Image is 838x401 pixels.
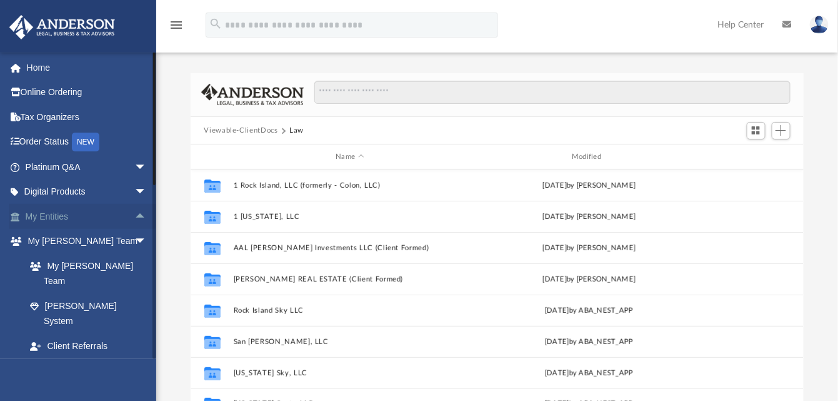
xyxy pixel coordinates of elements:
[472,180,706,191] div: [DATE] by [PERSON_NAME]
[169,18,184,33] i: menu
[772,122,791,140] button: Add
[9,80,166,105] a: Online Ordering
[134,358,159,384] span: arrow_drop_down
[233,213,467,221] button: 1 [US_STATE], LLC
[196,151,227,163] div: id
[9,358,159,383] a: My Documentsarrow_drop_down
[233,275,467,283] button: [PERSON_NAME] REAL ESTATE (Client Formed)
[9,129,166,155] a: Order StatusNEW
[711,151,799,163] div: id
[472,211,706,223] div: [DATE] by [PERSON_NAME]
[472,305,706,317] div: [DATE] by ABA_NEST_APP
[9,155,166,180] a: Platinum Q&Aarrow_drop_down
[204,125,277,136] button: Viewable-ClientDocs
[17,333,159,358] a: Client Referrals
[233,307,467,315] button: Rock Island Sky LLC
[233,244,467,252] button: AAL [PERSON_NAME] Investments LLC (Client Formed)
[289,125,304,136] button: Law
[209,17,222,31] i: search
[9,229,159,254] a: My [PERSON_NAME] Teamarrow_drop_down
[134,155,159,180] span: arrow_drop_down
[9,204,166,229] a: My Entitiesarrow_drop_up
[472,337,706,348] div: [DATE] by ABA_NEST_APP
[134,204,159,230] span: arrow_drop_up
[472,274,706,285] div: [DATE] by [PERSON_NAME]
[9,104,166,129] a: Tax Organizers
[810,16,829,34] img: User Pic
[72,133,99,151] div: NEW
[6,15,119,39] img: Anderson Advisors Platinum Portal
[232,151,466,163] div: Name
[17,253,153,293] a: My [PERSON_NAME] Team
[169,24,184,33] a: menu
[233,369,467,377] button: [US_STATE] Sky, LLC
[472,368,706,379] div: [DATE] by ABA_NEST_APP
[17,293,159,333] a: [PERSON_NAME] System
[9,55,166,80] a: Home
[233,338,467,346] button: San [PERSON_NAME], LLC
[134,180,159,205] span: arrow_drop_down
[472,151,706,163] div: Modified
[134,229,159,255] span: arrow_drop_down
[9,180,166,205] a: Digital Productsarrow_drop_down
[314,81,790,104] input: Search files and folders
[233,181,467,190] button: 1 Rock Island, LLC (formerly - Colon, LLC)
[747,122,766,140] button: Switch to Grid View
[472,243,706,254] div: [DATE] by [PERSON_NAME]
